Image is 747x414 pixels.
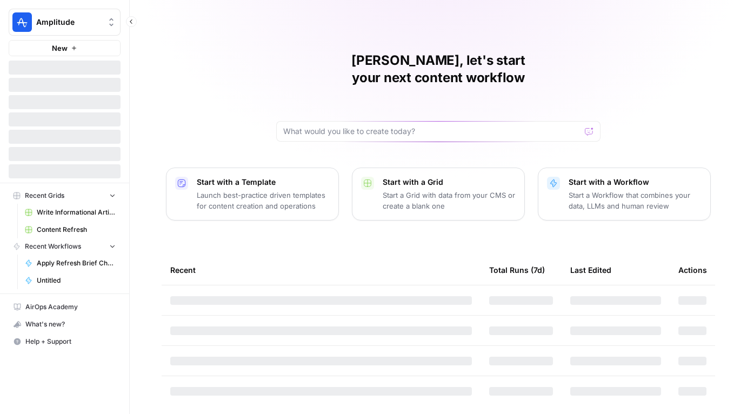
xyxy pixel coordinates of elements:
[197,177,330,188] p: Start with a Template
[25,191,64,201] span: Recent Grids
[678,255,707,285] div: Actions
[37,208,116,217] span: Write Informational Article
[9,316,121,333] button: What's new?
[37,258,116,268] span: Apply Refresh Brief Changes
[569,190,702,211] p: Start a Workflow that combines your data, LLMs and human review
[9,9,121,36] button: Workspace: Amplitude
[20,221,121,238] a: Content Refresh
[25,337,116,346] span: Help + Support
[37,225,116,235] span: Content Refresh
[20,272,121,289] a: Untitled
[166,168,339,221] button: Start with a TemplateLaunch best-practice driven templates for content creation and operations
[569,177,702,188] p: Start with a Workflow
[12,12,32,32] img: Amplitude Logo
[276,52,601,86] h1: [PERSON_NAME], let's start your next content workflow
[9,238,121,255] button: Recent Workflows
[489,255,545,285] div: Total Runs (7d)
[20,204,121,221] a: Write Informational Article
[52,43,68,54] span: New
[25,302,116,312] span: AirOps Academy
[9,316,120,332] div: What's new?
[37,276,116,285] span: Untitled
[25,242,81,251] span: Recent Workflows
[352,168,525,221] button: Start with a GridStart a Grid with data from your CMS or create a blank one
[9,333,121,350] button: Help + Support
[9,188,121,204] button: Recent Grids
[383,177,516,188] p: Start with a Grid
[383,190,516,211] p: Start a Grid with data from your CMS or create a blank one
[538,168,711,221] button: Start with a WorkflowStart a Workflow that combines your data, LLMs and human review
[36,17,102,28] span: Amplitude
[9,40,121,56] button: New
[197,190,330,211] p: Launch best-practice driven templates for content creation and operations
[570,255,611,285] div: Last Edited
[20,255,121,272] a: Apply Refresh Brief Changes
[9,298,121,316] a: AirOps Academy
[170,255,472,285] div: Recent
[283,126,581,137] input: What would you like to create today?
